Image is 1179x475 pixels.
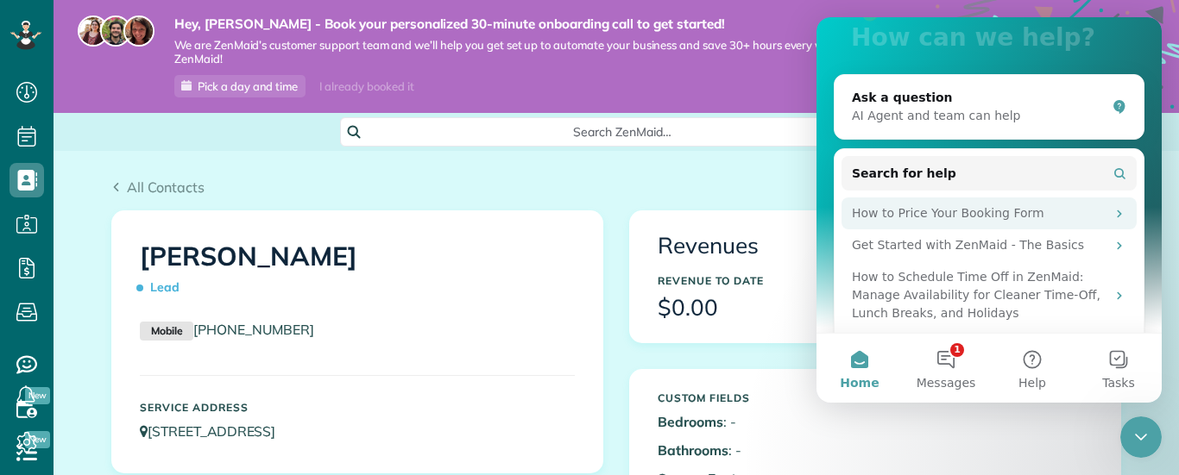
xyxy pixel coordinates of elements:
[658,441,862,460] p: : -
[174,75,306,97] a: Pick a day and time
[140,242,575,303] h1: [PERSON_NAME]
[309,76,424,97] div: I already booked it
[658,441,728,459] b: Bathrooms
[198,79,298,93] span: Pick a day and time
[658,234,1093,259] h3: Revenues
[127,178,205,196] span: All Contacts
[174,38,868,67] span: We are ZenMaid’s customer support team and we’ll help you get set up to automate your business an...
[140,422,292,440] a: [STREET_ADDRESS]
[111,177,205,197] a: All Contacts
[140,321,314,338] a: Mobile[PHONE_NUMBER]
[100,16,131,47] img: jorge-587dff0eeaa6aab1f244e6dc62b8924c3b6ad411094392a53c71c6c4a576187d.jpg
[816,17,1162,403] iframe: Intercom live chat
[658,412,862,432] p: : -
[123,16,154,47] img: michelle-19f622bdf1676172e81f8f8fba1fb50e276960ebfe0243fe18214015130c80e4.jpg
[1120,416,1162,458] iframe: Intercom live chat
[658,413,723,430] b: Bedrooms
[658,275,862,286] h5: Revenue to Date
[78,16,109,47] img: maria-72a9807cf96188c08ef61303f053569d2e2a8a1cde33d635c8a3ac13582a053d.jpg
[658,296,862,321] h3: $0.00
[140,402,575,413] h5: Service Address
[140,322,193,341] small: Mobile
[658,392,862,403] h5: Custom Fields
[140,272,186,303] span: Lead
[174,16,868,33] strong: Hey, [PERSON_NAME] - Book your personalized 30-minute onboarding call to get started!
